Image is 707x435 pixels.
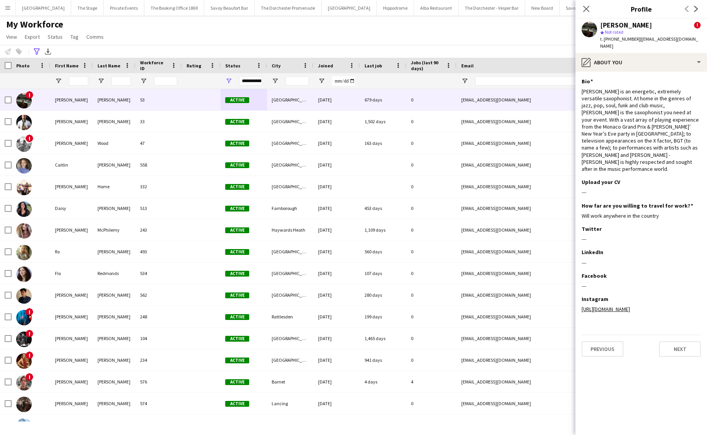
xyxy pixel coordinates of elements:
img: Harry Toulson [16,332,32,347]
img: Heather Hoyle [16,353,32,369]
div: [GEOGRAPHIC_DATA] [267,89,313,110]
div: [PERSON_NAME] [50,219,93,241]
div: [DATE] [313,132,360,154]
img: James Sayer [16,375,32,390]
div: [PERSON_NAME] [50,393,93,414]
div: 0 [406,349,457,371]
input: Joined Filter Input [332,76,355,86]
div: 234 [135,349,182,371]
div: Barnet [267,371,313,392]
div: 534 [135,263,182,284]
img: LIzzie Sambrook [16,418,32,434]
img: Daisy Megee [16,201,32,217]
div: Caitlin [50,154,93,175]
div: [EMAIL_ADDRESS][DOMAIN_NAME] [457,154,611,175]
div: 1,502 days [360,111,406,132]
span: Comms [86,33,104,40]
h3: Instagram [582,296,608,303]
div: 0 [406,284,457,306]
div: [PERSON_NAME] [93,328,135,349]
span: Status [48,33,63,40]
div: [DATE] [313,241,360,262]
div: [DATE] [313,198,360,219]
h3: LinkedIn [582,249,603,256]
input: First Name Filter Input [69,76,88,86]
span: Email [461,63,474,69]
div: 453 days [360,198,406,219]
div: [EMAIL_ADDRESS][DOMAIN_NAME] [457,306,611,327]
img: Katryna Abel [16,397,32,412]
div: 163 days [360,132,406,154]
div: 513 [135,198,182,219]
h3: Facebook [582,272,607,279]
div: 558 [135,154,182,175]
div: --- [582,236,701,242]
div: 107 days [360,263,406,284]
div: [PERSON_NAME] [50,284,93,306]
div: 47 [135,132,182,154]
span: Joined [318,63,333,69]
div: [PERSON_NAME] [93,284,135,306]
h3: Bio [582,78,593,85]
img: flo Pugh [16,245,32,260]
div: [PERSON_NAME] [50,132,93,154]
span: | [EMAIL_ADDRESS][DOMAIN_NAME] [600,36,698,49]
div: [GEOGRAPHIC_DATA] [267,241,313,262]
div: 0 [406,132,457,154]
div: [PERSON_NAME] [93,371,135,392]
div: 576 [135,371,182,392]
button: Open Filter Menu [318,77,325,84]
div: 0 [406,393,457,414]
button: Open Filter Menu [461,77,468,84]
img: Carlo Home [16,180,32,195]
div: 574 [135,393,182,414]
div: [GEOGRAPHIC_DATA] [267,111,313,132]
button: New Board [525,0,560,15]
a: [URL][DOMAIN_NAME] [582,306,630,313]
div: Wood [93,132,135,154]
span: Active [225,314,249,320]
div: Rattlesden [267,306,313,327]
span: Tag [70,33,79,40]
div: [PERSON_NAME] [50,328,93,349]
img: Harrison Perkins [16,288,32,304]
div: [EMAIL_ADDRESS][DOMAIN_NAME] [457,241,611,262]
div: 679 days [360,89,406,110]
div: 332 [135,176,182,197]
div: [GEOGRAPHIC_DATA] [267,263,313,284]
div: 199 days [360,306,406,327]
div: 4 days [360,371,406,392]
h3: Twitter [582,225,602,232]
button: Savoy Beaufort Bar [204,0,255,15]
div: Redmonds [93,263,135,284]
img: Adam Holloway [16,93,32,108]
div: 33 [135,111,182,132]
div: [DATE] [313,284,360,306]
div: [PERSON_NAME] [600,22,652,29]
div: [EMAIL_ADDRESS][DOMAIN_NAME] [457,176,611,197]
div: [PERSON_NAME] [50,89,93,110]
div: 0 [406,89,457,110]
div: [PERSON_NAME] [93,349,135,371]
input: Email Filter Input [475,76,607,86]
div: [DATE] [313,89,360,110]
span: Active [225,184,249,190]
span: ! [694,22,701,29]
span: Last Name [98,63,120,69]
img: Emma McPhilemy [16,223,32,239]
span: My Workforce [6,19,63,30]
div: [DATE] [313,328,360,349]
div: --- [582,282,701,289]
div: 104 [135,328,182,349]
a: Status [45,32,66,42]
span: Active [225,141,249,146]
div: [PERSON_NAME] [93,306,135,327]
div: 560 days [360,241,406,262]
h3: How far are you willing to travel for work? [582,202,693,209]
span: Workforce ID [140,60,168,71]
div: 493 [135,241,182,262]
a: Tag [67,32,82,42]
a: Comms [83,32,107,42]
button: [GEOGRAPHIC_DATA] [322,0,377,15]
div: [EMAIL_ADDRESS][DOMAIN_NAME] [457,328,611,349]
